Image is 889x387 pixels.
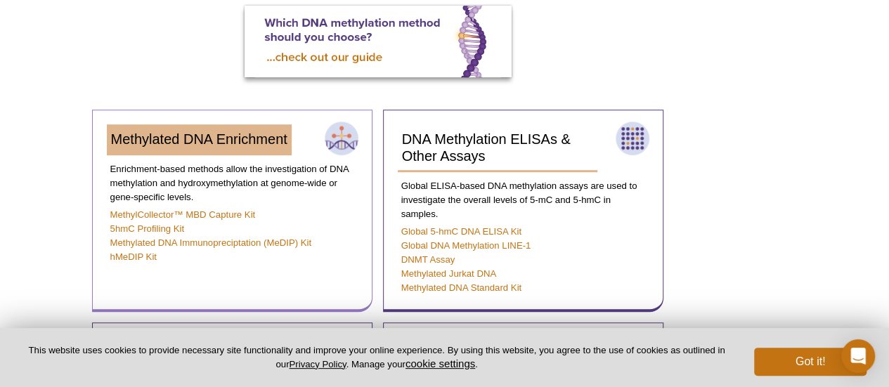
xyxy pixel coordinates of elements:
img: DNA Methylation Method Guide [245,6,512,77]
img: Enrichment [324,121,359,156]
span: Methylated DNA Enrichment [111,131,287,147]
p: Global ELISA-based DNA methylation assays are used to investigate the overall levels of 5-mC and ... [398,179,649,221]
a: Methylated Jurkat DNA [401,268,497,279]
a: 5hmC Profiling Kit [110,223,185,234]
a: Global DNA Methylation LINE-1 [401,240,531,251]
a: Methylated DNA Enrichment [107,124,292,155]
a: Global 5-hmC DNA ELISA Kit [401,226,522,237]
p: This website uses cookies to provide necessary site functionality and improve your online experie... [22,344,731,371]
div: Open Intercom Messenger [841,339,875,373]
button: cookie settings [405,358,475,369]
span: DNA Methylation ELISAs & Other Assays [402,131,571,164]
img: ElISAs [615,121,650,156]
a: DNMT Assay [401,254,455,265]
p: Enrichment-based methods allow the investigation of DNA methylation and hydroxymethylation at gen... [107,162,358,204]
a: MethylCollector™ MBD Capture Kit [110,209,256,220]
a: Methylated DNA Standard Kit [401,282,522,293]
a: DNA Methylation ELISAs & Other Assays [398,124,598,172]
a: hMeDIP Kit [110,251,157,262]
button: Got it! [754,348,867,376]
a: Privacy Policy [289,359,346,369]
a: Methylated DNA Immunopreciptation (MeDIP) Kit [110,237,312,248]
